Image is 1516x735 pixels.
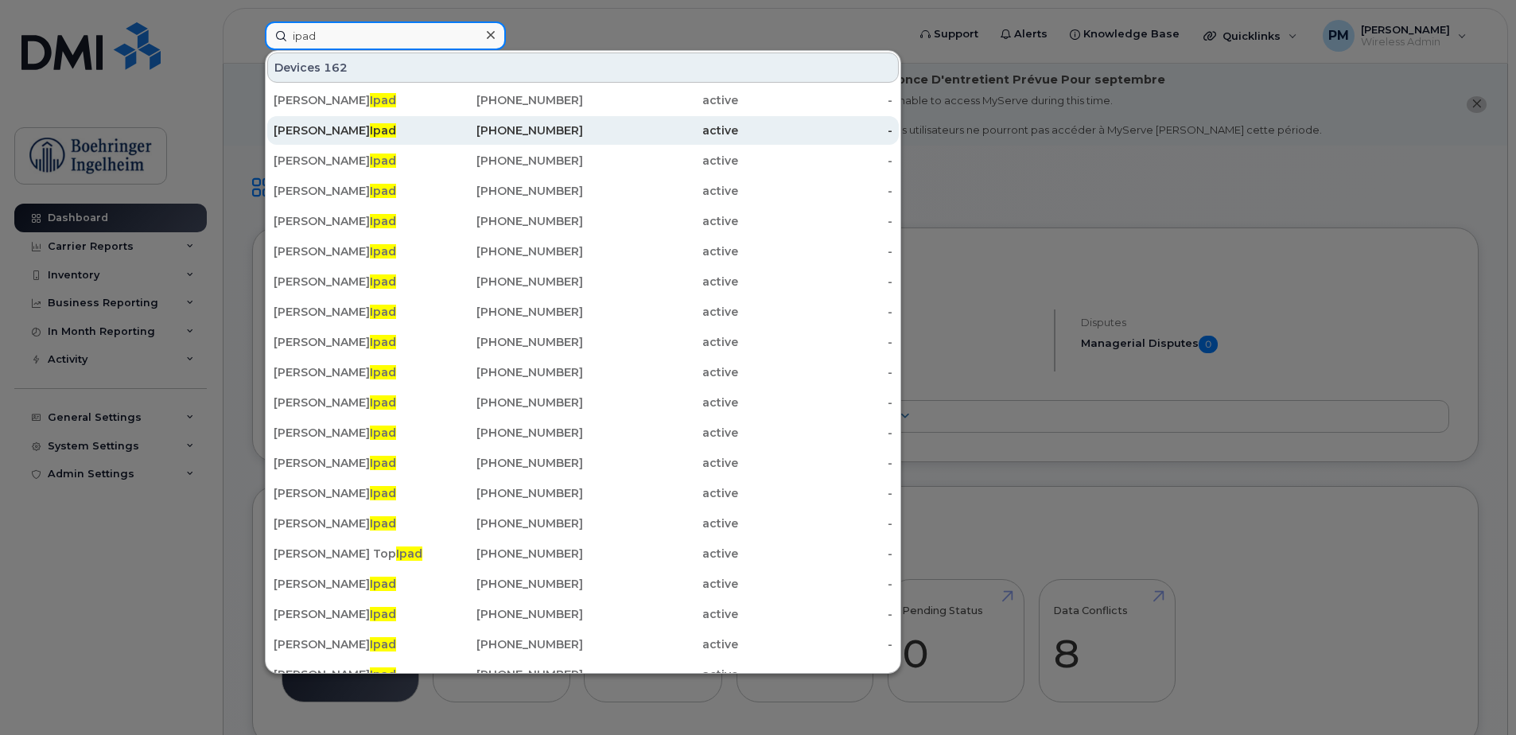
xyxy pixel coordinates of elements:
[274,304,429,320] div: [PERSON_NAME]
[738,515,893,531] div: -
[370,577,396,591] span: Ipad
[583,274,738,290] div: active
[429,395,584,410] div: [PHONE_NUMBER]
[267,539,899,568] a: [PERSON_NAME] TopIpad[PHONE_NUMBER]active-
[274,243,429,259] div: [PERSON_NAME]
[583,636,738,652] div: active
[267,600,899,628] a: [PERSON_NAME]Ipad[PHONE_NUMBER]active-
[274,546,429,562] div: [PERSON_NAME] Top
[738,122,893,138] div: -
[267,570,899,598] a: [PERSON_NAME]Ipad[PHONE_NUMBER]active-
[738,606,893,622] div: -
[370,667,396,682] span: Ipad
[370,214,396,228] span: Ipad
[738,667,893,682] div: -
[583,183,738,199] div: active
[267,177,899,205] a: [PERSON_NAME]Ipad[PHONE_NUMBER]active-
[267,146,899,175] a: [PERSON_NAME]Ipad[PHONE_NUMBER]active-
[370,365,396,379] span: Ipad
[370,244,396,259] span: Ipad
[267,479,899,507] a: [PERSON_NAME]Ipad[PHONE_NUMBER]active-
[396,546,422,561] span: Ipad
[370,637,396,651] span: Ipad
[274,395,429,410] div: [PERSON_NAME]
[583,243,738,259] div: active
[738,334,893,350] div: -
[267,237,899,266] a: [PERSON_NAME]Ipad[PHONE_NUMBER]active-
[370,486,396,500] span: Ipad
[429,243,584,259] div: [PHONE_NUMBER]
[267,86,899,115] a: [PERSON_NAME]Ipad[PHONE_NUMBER]active-
[370,305,396,319] span: Ipad
[583,334,738,350] div: active
[429,636,584,652] div: [PHONE_NUMBER]
[274,334,429,350] div: [PERSON_NAME]
[267,297,899,326] a: [PERSON_NAME]Ipad[PHONE_NUMBER]active-
[267,207,899,235] a: [PERSON_NAME]Ipad[PHONE_NUMBER]active-
[274,183,429,199] div: [PERSON_NAME]
[274,606,429,622] div: [PERSON_NAME]
[583,606,738,622] div: active
[274,213,429,229] div: [PERSON_NAME]
[738,636,893,652] div: -
[267,509,899,538] a: [PERSON_NAME]Ipad[PHONE_NUMBER]active-
[583,304,738,320] div: active
[738,304,893,320] div: -
[267,630,899,659] a: [PERSON_NAME]Ipad[PHONE_NUMBER]active-
[738,153,893,169] div: -
[274,667,429,682] div: [PERSON_NAME]
[429,213,584,229] div: [PHONE_NUMBER]
[274,515,429,531] div: [PERSON_NAME]
[370,426,396,440] span: Ipad
[370,456,396,470] span: Ipad
[370,335,396,349] span: Ipad
[324,60,348,76] span: 162
[370,607,396,621] span: Ipad
[274,485,429,501] div: [PERSON_NAME]
[738,274,893,290] div: -
[583,364,738,380] div: active
[274,274,429,290] div: [PERSON_NAME]
[370,93,396,107] span: Ipad
[583,455,738,471] div: active
[429,183,584,199] div: [PHONE_NUMBER]
[429,364,584,380] div: [PHONE_NUMBER]
[583,546,738,562] div: active
[274,92,429,108] div: [PERSON_NAME]
[583,213,738,229] div: active
[429,122,584,138] div: [PHONE_NUMBER]
[583,92,738,108] div: active
[429,606,584,622] div: [PHONE_NUMBER]
[370,274,396,289] span: Ipad
[429,485,584,501] div: [PHONE_NUMBER]
[583,515,738,531] div: active
[274,455,429,471] div: [PERSON_NAME]
[429,515,584,531] div: [PHONE_NUMBER]
[738,395,893,410] div: -
[274,576,429,592] div: [PERSON_NAME]
[738,213,893,229] div: -
[274,364,429,380] div: [PERSON_NAME]
[429,576,584,592] div: [PHONE_NUMBER]
[738,183,893,199] div: -
[267,116,899,145] a: [PERSON_NAME]Ipad[PHONE_NUMBER]active-
[267,328,899,356] a: [PERSON_NAME]Ipad[PHONE_NUMBER]active-
[738,243,893,259] div: -
[583,485,738,501] div: active
[267,52,899,83] div: Devices
[738,92,893,108] div: -
[429,546,584,562] div: [PHONE_NUMBER]
[429,667,584,682] div: [PHONE_NUMBER]
[274,636,429,652] div: [PERSON_NAME]
[429,455,584,471] div: [PHONE_NUMBER]
[370,154,396,168] span: Ipad
[370,184,396,198] span: Ipad
[274,122,429,138] div: [PERSON_NAME]
[429,425,584,441] div: [PHONE_NUMBER]
[738,455,893,471] div: -
[738,576,893,592] div: -
[267,388,899,417] a: [PERSON_NAME]Ipad[PHONE_NUMBER]active-
[429,274,584,290] div: [PHONE_NUMBER]
[370,123,396,138] span: Ipad
[370,395,396,410] span: Ipad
